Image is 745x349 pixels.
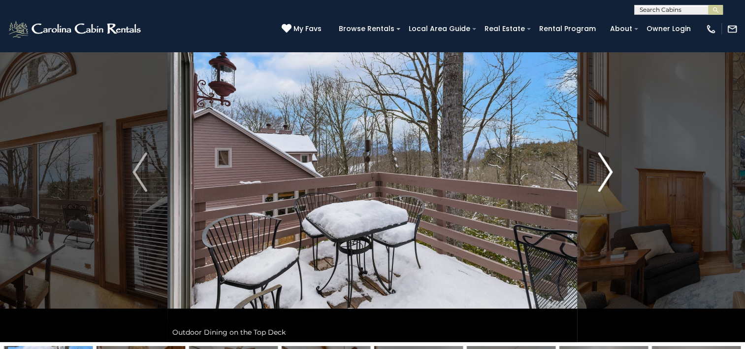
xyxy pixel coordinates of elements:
[404,21,475,36] a: Local Area Guide
[167,322,577,342] div: Outdoor Dining on the Top Deck
[534,21,601,36] a: Rental Program
[7,19,144,39] img: White-1-2.png
[642,21,696,36] a: Owner Login
[605,21,637,36] a: About
[706,24,716,35] img: phone-regular-white.png
[293,24,322,34] span: My Favs
[334,21,399,36] a: Browse Rentals
[132,152,147,192] img: arrow
[480,21,530,36] a: Real Estate
[112,2,167,342] button: Previous
[598,152,613,192] img: arrow
[727,24,738,35] img: mail-regular-white.png
[578,2,633,342] button: Next
[282,24,324,35] a: My Favs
